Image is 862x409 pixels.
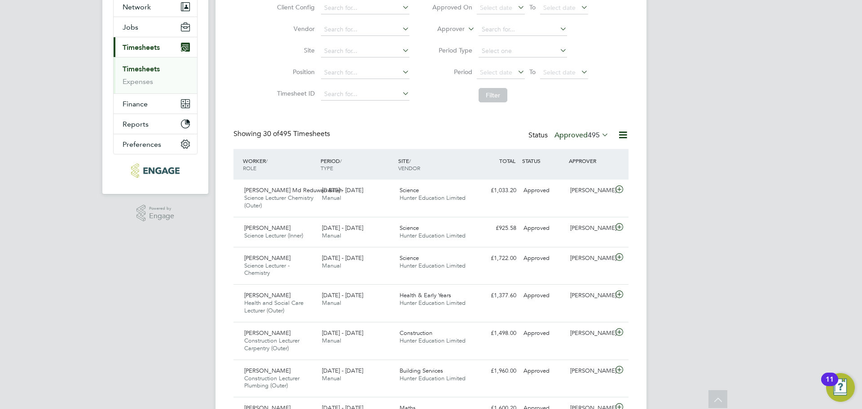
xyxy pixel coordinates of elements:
[826,379,834,391] div: 11
[520,251,567,266] div: Approved
[233,129,332,139] div: Showing
[114,37,197,57] button: Timesheets
[322,186,363,194] span: [DATE] - [DATE]
[114,114,197,134] button: Reports
[588,131,600,140] span: 495
[473,221,520,236] div: £925.58
[322,337,341,344] span: Manual
[136,205,175,222] a: Powered byEngage
[114,57,197,93] div: Timesheets
[520,364,567,378] div: Approved
[543,4,576,12] span: Select date
[520,288,567,303] div: Approved
[400,254,419,262] span: Science
[520,183,567,198] div: Approved
[274,68,315,76] label: Position
[244,262,290,277] span: Science Lecturer - Chemistry
[244,374,299,390] span: Construction Lecturer Plumbing (Outer)
[396,153,474,176] div: SITE
[473,364,520,378] div: £1,960.00
[266,157,268,164] span: /
[123,65,160,73] a: Timesheets
[567,183,613,198] div: [PERSON_NAME]
[123,140,161,149] span: Preferences
[527,66,538,78] span: To
[479,88,507,102] button: Filter
[400,329,432,337] span: Construction
[244,337,299,352] span: Construction Lecturer Carpentry (Outer)
[244,329,290,337] span: [PERSON_NAME]
[322,224,363,232] span: [DATE] - [DATE]
[274,3,315,11] label: Client Config
[244,194,313,209] span: Science Lecturer Chemistry (Outer)
[400,224,419,232] span: Science
[826,373,855,402] button: Open Resource Center, 11 new notifications
[244,367,290,374] span: [PERSON_NAME]
[274,46,315,54] label: Site
[567,153,613,169] div: APPROVER
[321,2,409,14] input: Search for...
[322,299,341,307] span: Manual
[480,4,512,12] span: Select date
[123,23,138,31] span: Jobs
[321,66,409,79] input: Search for...
[244,186,343,194] span: [PERSON_NAME] Md Reduwan Billah
[409,157,411,164] span: /
[400,186,419,194] span: Science
[244,254,290,262] span: [PERSON_NAME]
[567,364,613,378] div: [PERSON_NAME]
[567,251,613,266] div: [PERSON_NAME]
[543,68,576,76] span: Select date
[520,221,567,236] div: Approved
[499,157,515,164] span: TOTAL
[321,88,409,101] input: Search for...
[244,299,303,314] span: Health and Social Care Lecturer (Outer)
[123,100,148,108] span: Finance
[322,194,341,202] span: Manual
[479,45,567,57] input: Select one
[274,25,315,33] label: Vendor
[322,291,363,299] span: [DATE] - [DATE]
[400,299,466,307] span: Hunter Education Limited
[567,221,613,236] div: [PERSON_NAME]
[480,68,512,76] span: Select date
[322,329,363,337] span: [DATE] - [DATE]
[114,94,197,114] button: Finance
[149,212,174,220] span: Engage
[520,153,567,169] div: STATUS
[473,183,520,198] div: £1,033.20
[263,129,279,138] span: 30 of
[527,1,538,13] span: To
[528,129,611,142] div: Status
[244,291,290,299] span: [PERSON_NAME]
[322,232,341,239] span: Manual
[131,163,179,178] img: huntereducation-logo-retina.png
[263,129,330,138] span: 495 Timesheets
[244,232,303,239] span: Science Lecturer (Inner)
[432,46,472,54] label: Period Type
[400,194,466,202] span: Hunter Education Limited
[520,326,567,341] div: Approved
[567,326,613,341] div: [PERSON_NAME]
[123,77,153,86] a: Expenses
[241,153,318,176] div: WORKER
[123,43,160,52] span: Timesheets
[274,89,315,97] label: Timesheet ID
[400,367,443,374] span: Building Services
[479,23,567,36] input: Search for...
[398,164,420,172] span: VENDOR
[567,288,613,303] div: [PERSON_NAME]
[340,157,342,164] span: /
[554,131,609,140] label: Approved
[114,17,197,37] button: Jobs
[114,134,197,154] button: Preferences
[322,367,363,374] span: [DATE] - [DATE]
[243,164,256,172] span: ROLE
[123,120,149,128] span: Reports
[321,164,333,172] span: TYPE
[424,25,465,34] label: Approver
[113,163,198,178] a: Go to home page
[321,23,409,36] input: Search for...
[400,291,451,299] span: Health & Early Years
[400,262,466,269] span: Hunter Education Limited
